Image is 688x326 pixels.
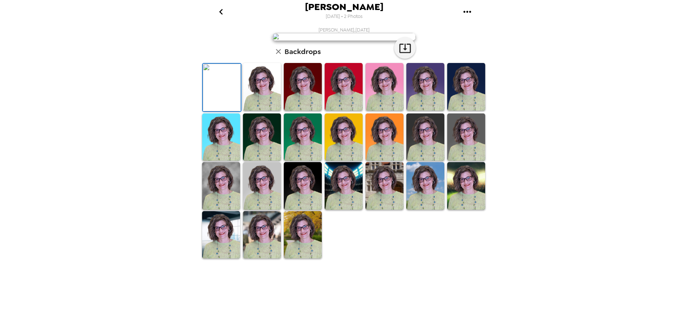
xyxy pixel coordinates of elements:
span: [DATE] • 2 Photos [326,12,363,21]
span: [PERSON_NAME] , [DATE] [319,27,370,33]
h6: Backdrops [285,46,321,57]
img: Original [203,64,241,111]
span: [PERSON_NAME] [305,2,383,12]
img: user [272,33,416,41]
